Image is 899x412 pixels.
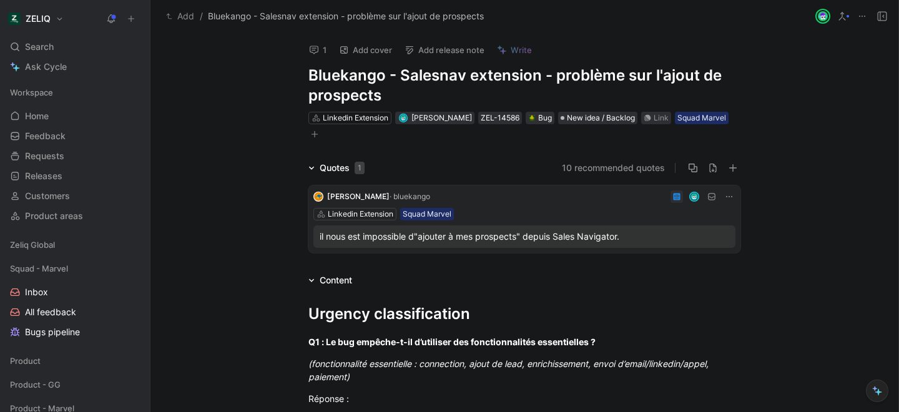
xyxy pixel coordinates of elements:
span: / [200,9,203,24]
a: Product areas [5,207,145,225]
img: avatar [690,192,699,200]
a: All feedback [5,303,145,321]
button: 10 recommended quotes [562,160,665,175]
span: Bluekango - Salesnav extension - problème sur l'ajout de prospects [208,9,484,24]
div: il nous est impossible d"ajouter à mes prospects" depuis Sales Navigator. [320,229,729,244]
button: Add [163,9,197,24]
span: [PERSON_NAME] [327,192,390,201]
div: Réponse : [308,392,740,405]
img: ZELIQ [8,12,21,25]
div: Bug [528,112,552,124]
span: Squad - Marvel [10,262,68,275]
div: Product - GG [5,375,145,398]
h1: Bluekango - Salesnav extension - problème sur l'ajout de prospects [308,66,740,105]
div: Squad - MarvelInboxAll feedbackBugs pipeline [5,259,145,341]
a: Feedback [5,127,145,145]
span: Product areas [25,210,83,222]
div: New idea / Backlog [558,112,637,124]
span: Zeliq Global [10,238,55,251]
div: Workspace [5,83,145,102]
img: avatar [400,114,406,121]
span: Feedback [25,130,66,142]
a: Requests [5,147,145,165]
a: Bugs pipeline [5,323,145,341]
img: avatar [817,10,829,22]
a: Home [5,107,145,125]
div: Zeliq Global [5,235,145,258]
h1: ZELIQ [26,13,51,24]
button: Add cover [333,41,398,59]
a: Inbox [5,283,145,302]
div: Product [5,351,145,374]
div: ZEL-14586 [481,112,519,124]
div: 1 [355,162,365,174]
div: Quotes1 [303,160,370,175]
div: Linkedin Extension [323,112,388,124]
span: Inbox [25,286,48,298]
span: Product [10,355,41,367]
strong: Q1 : Le bug empêche-t-il d’utiliser des fonctionnalités essentielles ? [308,336,596,347]
span: [PERSON_NAME] [411,113,472,122]
span: Ask Cycle [25,59,67,74]
span: New idea / Backlog [567,112,635,124]
em: (fonctionnalité essentielle : connection, ajout de lead, enrichissement, envoi d’email/linkedin/a... [308,358,711,382]
span: Requests [25,150,64,162]
span: · bluekango [390,192,430,201]
div: Linkedin Extension [328,208,393,220]
div: 🪲Bug [526,112,554,124]
span: All feedback [25,306,76,318]
button: 1 [303,41,332,59]
div: Squad - Marvel [5,259,145,278]
span: Write [511,44,532,56]
div: Content [320,273,352,288]
button: Add release note [399,41,490,59]
img: 🪲 [528,114,536,122]
span: Workspace [10,86,53,99]
div: Content [303,273,357,288]
a: Releases [5,167,145,185]
a: Ask Cycle [5,57,145,76]
button: Write [491,41,538,59]
div: Urgency classification [308,303,740,325]
div: Zeliq Global [5,235,145,254]
div: Squad Marvel [403,208,451,220]
span: Product - GG [10,378,61,391]
div: Quotes [320,160,365,175]
img: logo [313,192,323,202]
span: Bugs pipeline [25,326,80,338]
div: Product - GG [5,375,145,394]
div: Product [5,351,145,370]
span: Home [25,110,49,122]
div: Search [5,37,145,56]
div: Link [654,112,669,124]
button: ZELIQZELIQ [5,10,67,27]
div: Squad Marvel [677,112,726,124]
span: Search [25,39,54,54]
a: Customers [5,187,145,205]
span: Releases [25,170,62,182]
span: Customers [25,190,70,202]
